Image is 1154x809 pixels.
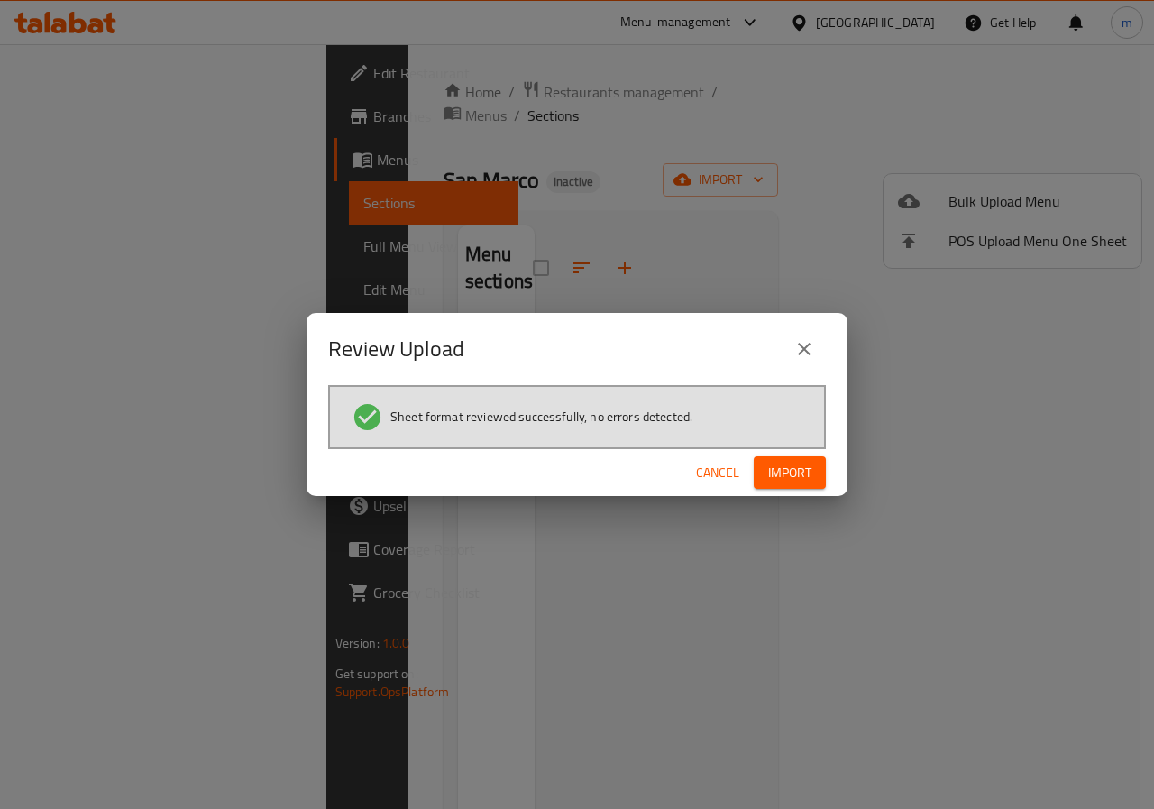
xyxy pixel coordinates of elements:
[390,408,692,426] span: Sheet format reviewed successfully, no errors detected.
[754,456,826,490] button: Import
[783,327,826,371] button: close
[696,462,739,484] span: Cancel
[689,456,746,490] button: Cancel
[768,462,811,484] span: Import
[328,335,464,363] h2: Review Upload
